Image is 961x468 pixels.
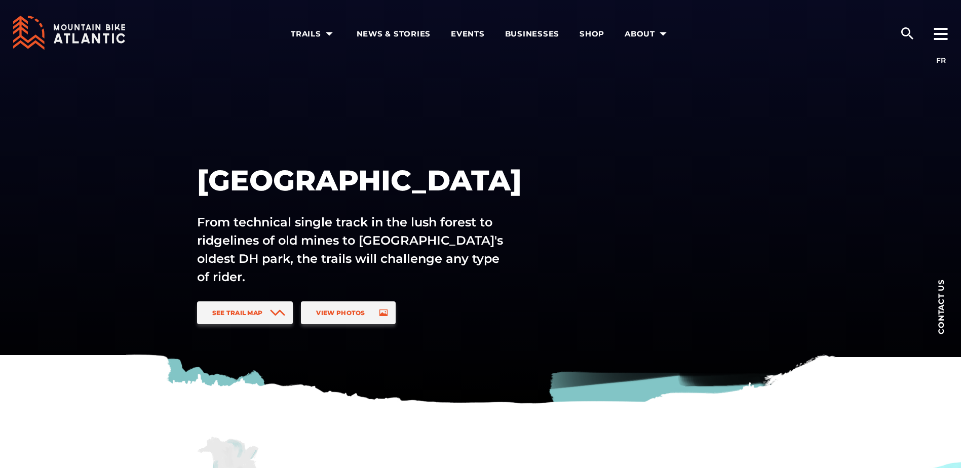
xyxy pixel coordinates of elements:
a: See Trail Map [197,301,293,324]
span: View Photos [316,309,365,317]
span: Businesses [505,29,560,39]
span: Shop [580,29,604,39]
span: Events [451,29,485,39]
a: Contact us [920,263,961,349]
span: Contact us [937,279,945,334]
ion-icon: arrow dropdown [656,27,670,41]
ion-icon: arrow dropdown [322,27,336,41]
a: View Photos [301,301,395,324]
p: From technical single track in the lush forest to ridgelines of old mines to [GEOGRAPHIC_DATA]'s ... [197,213,505,286]
ion-icon: search [899,25,915,42]
span: News & Stories [357,29,431,39]
h1: [GEOGRAPHIC_DATA] [197,163,572,198]
span: Trails [291,29,336,39]
a: FR [936,56,946,65]
span: About [625,29,670,39]
span: See Trail Map [212,309,263,317]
